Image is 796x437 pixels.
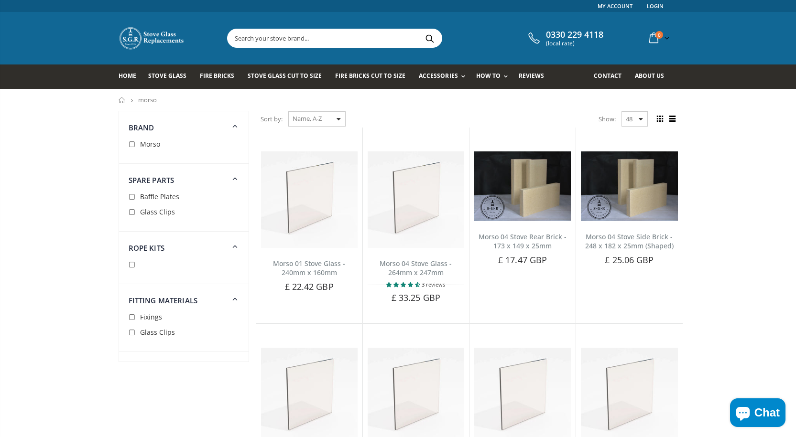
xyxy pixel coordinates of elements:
[248,72,322,80] span: Stove Glass Cut To Size
[129,123,154,132] span: Brand
[248,64,329,89] a: Stove Glass Cut To Size
[599,111,616,127] span: Show:
[119,64,143,89] a: Home
[119,97,126,103] a: Home
[655,114,665,124] span: Grid view
[727,398,788,429] inbox-online-store-chat: Shopify online store chat
[655,31,663,39] span: 0
[228,29,549,47] input: Search your stove brand...
[200,72,234,80] span: Fire Bricks
[335,72,405,80] span: Fire Bricks Cut To Size
[148,72,186,80] span: Stove Glass
[546,40,603,47] span: (local rate)
[419,29,441,47] button: Search
[645,29,671,47] a: 0
[140,328,175,337] span: Glass Clips
[419,72,458,80] span: Accessories
[392,292,440,303] span: £ 33.25 GBP
[581,151,677,221] img: Morso 04 Stove Rear Brick
[585,232,674,250] a: Morso 04 Stove Side Brick - 248 x 182 x 25mm (Shaped)
[605,254,654,266] span: £ 25.06 GBP
[519,72,544,80] span: Reviews
[519,64,551,89] a: Reviews
[140,139,160,149] span: Morso
[498,254,547,266] span: £ 17.47 GBP
[479,232,567,250] a: Morso 04 Stove Rear Brick - 173 x 149 x 25mm
[129,296,198,305] span: Fitting Materials
[200,64,241,89] a: Fire Bricks
[140,207,175,216] span: Glass Clips
[368,151,464,248] img: Morso 04 replacement stove glass
[422,281,445,288] span: 3 reviews
[476,64,512,89] a: How To
[261,151,358,248] img: Morso 01 Stove Glass
[138,96,157,104] span: morso
[129,175,174,185] span: Spare Parts
[140,192,179,201] span: Baffle Plates
[119,26,185,50] img: Stove Glass Replacement
[546,30,603,40] span: 0330 229 4118
[140,312,162,321] span: Fixings
[148,64,194,89] a: Stove Glass
[594,64,629,89] a: Contact
[386,281,422,288] span: 4.67 stars
[129,243,164,253] span: Rope Kits
[667,114,678,124] span: List view
[261,111,283,128] span: Sort by:
[273,259,345,277] a: Morso 01 Stove Glass - 240mm x 160mm
[474,151,571,221] img: Morso 04 Stove Rear Brick
[526,30,603,47] a: 0330 229 4118 (local rate)
[594,72,622,80] span: Contact
[119,72,136,80] span: Home
[476,72,501,80] span: How To
[635,72,664,80] span: About us
[335,64,413,89] a: Fire Bricks Cut To Size
[380,259,452,277] a: Morso 04 Stove Glass - 264mm x 247mm
[285,281,334,292] span: £ 22.42 GBP
[635,64,671,89] a: About us
[419,64,469,89] a: Accessories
